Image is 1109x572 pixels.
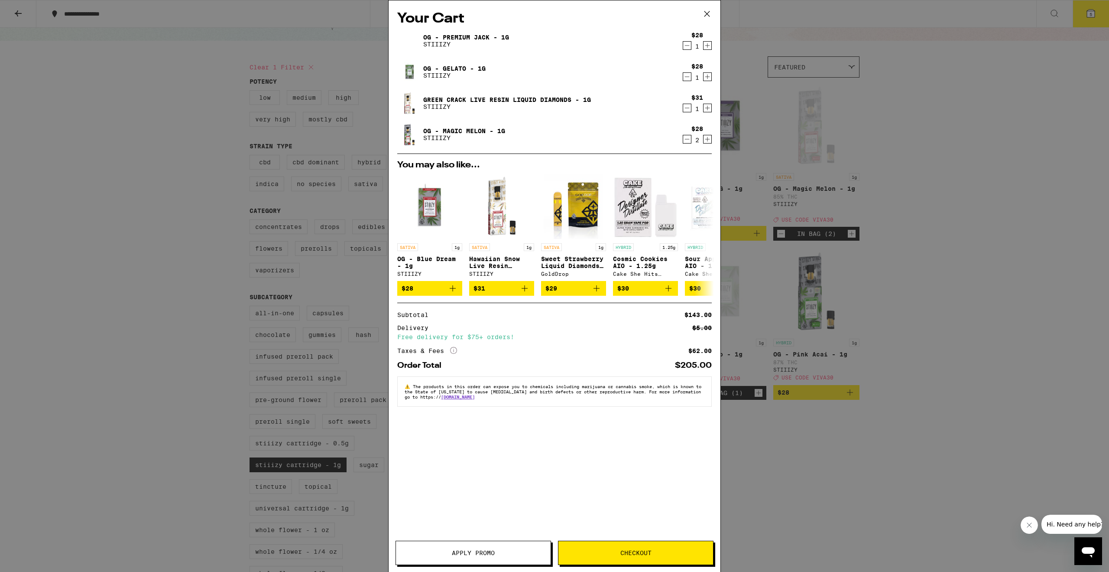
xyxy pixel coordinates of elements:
p: SATIVA [469,243,490,251]
p: 1g [452,243,462,251]
iframe: Close message [1021,516,1038,534]
span: $30 [689,285,701,292]
a: OG - Premium Jack - 1g [423,34,509,41]
button: Add to bag [397,281,462,296]
img: STIIIZY - OG - Blue Dream - 1g [397,174,462,239]
div: 1 [691,74,703,81]
p: Hawaiian Snow Live Resin Liquid Diamonds - 1g [469,255,534,269]
button: Increment [703,135,712,144]
p: Sweet Strawberry Liquid Diamonds AIO - 1g [541,255,606,269]
span: The products in this order can expose you to chemicals including marijuana or cannabis smoke, whi... [405,384,701,399]
div: 2 [691,137,703,144]
button: Increment [703,104,712,112]
a: Open page for OG - Blue Dream - 1g from STIIIZY [397,174,462,281]
p: Cosmic Cookies AIO - 1.25g [613,255,678,269]
div: Cake She Hits Different [613,271,678,277]
p: HYBRID [613,243,634,251]
a: OG - Magic Melon - 1g [423,127,505,134]
p: STIIIZY [423,134,505,141]
p: SATIVA [541,243,562,251]
div: GoldDrop [541,271,606,277]
a: OG - Gelato - 1g [423,65,486,72]
div: $28 [691,32,703,39]
div: Cake She Hits Different [685,271,750,277]
div: 1 [691,43,703,50]
span: $31 [473,285,485,292]
div: Free delivery for $75+ orders! [397,334,712,340]
div: STIIIZY [397,271,462,277]
div: $143.00 [684,312,712,318]
p: 1g [596,243,606,251]
img: STIIIZY - Hawaiian Snow Live Resin Liquid Diamonds - 1g [469,174,534,239]
div: $28 [691,63,703,70]
span: Hi. Need any help? [5,6,62,13]
button: Decrement [683,104,691,112]
img: OG - Premium Jack - 1g [397,29,422,53]
h2: You may also like... [397,161,712,170]
button: Add to bag [613,281,678,296]
img: OG - Gelato - 1g [397,60,422,84]
button: Apply Promo [396,541,551,565]
div: $205.00 [675,362,712,369]
div: Delivery [397,325,435,331]
div: $62.00 [688,348,712,354]
button: Add to bag [685,281,750,296]
a: [DOMAIN_NAME] [441,394,475,399]
button: Checkout [558,541,713,565]
span: $29 [545,285,557,292]
div: Taxes & Fees [397,347,457,355]
button: Add to bag [541,281,606,296]
p: STIIIZY [423,72,486,79]
div: $28 [691,125,703,132]
p: SATIVA [397,243,418,251]
a: Open page for Hawaiian Snow Live Resin Liquid Diamonds - 1g from STIIIZY [469,174,534,281]
button: Decrement [683,72,691,81]
div: $31 [691,94,703,101]
div: 1 [691,105,703,112]
iframe: Button to launch messaging window [1074,537,1102,565]
p: OG - Blue Dream - 1g [397,255,462,269]
img: GoldDrop - Sweet Strawberry Liquid Diamonds AIO - 1g [544,174,604,239]
span: $30 [617,285,629,292]
button: Add to bag [469,281,534,296]
img: Green Crack Live Resin Liquid Diamonds - 1g [397,91,422,115]
button: Decrement [683,41,691,50]
span: ⚠️ [405,384,413,389]
iframe: Message from company [1041,515,1102,534]
div: Subtotal [397,312,435,318]
p: STIIIZY [423,103,591,110]
p: Sour Apple Pie AIO - 1.25g [685,255,750,269]
p: 1g [524,243,534,251]
a: Open page for Sweet Strawberry Liquid Diamonds AIO - 1g from GoldDrop [541,174,606,281]
button: Increment [703,41,712,50]
div: Order Total [397,362,447,369]
img: OG - Magic Melon - 1g [397,122,422,147]
p: 1.25g [660,243,678,251]
button: Increment [703,72,712,81]
button: Decrement [683,135,691,144]
span: Checkout [620,550,652,556]
img: Cake She Hits Different - Cosmic Cookies AIO - 1.25g [613,174,678,239]
p: STIIIZY [423,41,509,48]
img: Cake She Hits Different - Sour Apple Pie AIO - 1.25g [685,174,750,239]
a: Green Crack Live Resin Liquid Diamonds - 1g [423,96,591,103]
span: $28 [402,285,413,292]
a: Open page for Sour Apple Pie AIO - 1.25g from Cake She Hits Different [685,174,750,281]
h2: Your Cart [397,9,712,29]
a: Open page for Cosmic Cookies AIO - 1.25g from Cake She Hits Different [613,174,678,281]
p: HYBRID [685,243,706,251]
div: $5.00 [692,325,712,331]
div: STIIIZY [469,271,534,277]
span: Apply Promo [452,550,495,556]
